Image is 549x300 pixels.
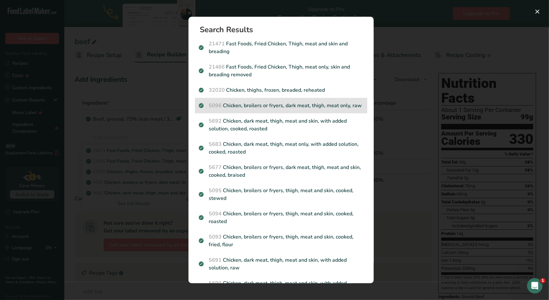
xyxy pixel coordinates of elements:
[199,256,363,272] p: Chicken, dark meat, thigh, meat and skin, with added solution, raw
[199,117,363,133] p: Chicken, dark meat, thigh, meat and skin, with added solution, cooked, roasted
[209,117,222,125] span: 5692
[209,102,222,109] span: 5096
[209,210,222,217] span: 5094
[199,164,363,179] p: Chicken, broilers or fryers, dark meat, thigh, meat and skin, cooked, braised
[199,86,363,94] p: Chicken, thighs, frozen, breaded, reheated
[209,87,225,94] span: 32020
[209,187,222,194] span: 5095
[199,40,363,55] p: Fast Foods, Fried Chicken, Thigh, meat and skin and breading
[200,26,367,33] h1: Search Results
[199,187,363,202] p: Chicken, broilers or fryers, thigh, meat and skin, cooked, stewed
[209,280,222,287] span: 5690
[209,164,222,171] span: 5677
[209,40,225,47] span: 21471
[209,233,222,240] span: 5093
[199,210,363,225] p: Chicken, broilers or fryers, thigh, meat and skin, cooked, roasted
[527,278,543,294] iframe: Intercom live chat
[199,140,363,156] p: Chicken, dark meat, thigh, meat only, with added solution, cooked, roasted
[209,63,225,70] span: 21466
[199,279,363,295] p: Chicken, dark meat, thigh, meat and skin, with added solution, cooked, braised
[209,257,222,264] span: 5691
[199,102,363,109] p: Chicken, broilers or fryers, dark meat, thigh, meat only, raw
[199,233,363,248] p: Chicken, broilers or fryers, thigh, meat and skin, cooked, fried, flour
[540,278,545,283] span: 1
[199,63,363,79] p: Fast Foods, Fried Chicken, Thigh, meat only, skin and breading removed
[209,141,222,148] span: 5683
